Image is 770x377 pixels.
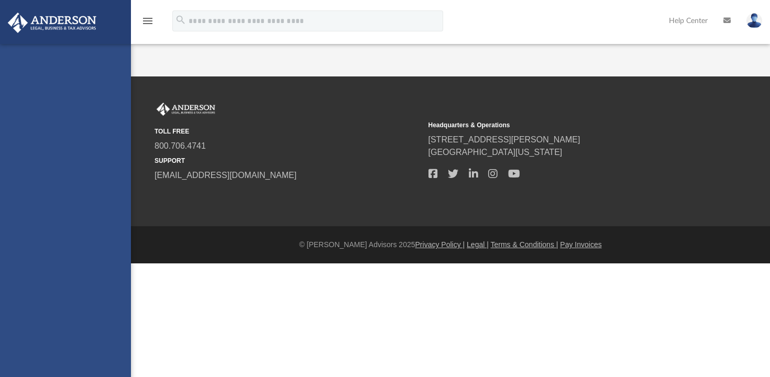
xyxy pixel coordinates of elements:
a: [EMAIL_ADDRESS][DOMAIN_NAME] [155,171,296,180]
img: Anderson Advisors Platinum Portal [5,13,100,33]
i: menu [141,15,154,27]
a: Pay Invoices [560,240,601,249]
small: Headquarters & Operations [428,120,695,130]
a: [STREET_ADDRESS][PERSON_NAME] [428,135,580,144]
div: © [PERSON_NAME] Advisors 2025 [131,239,770,250]
i: search [175,14,186,26]
a: Terms & Conditions | [491,240,558,249]
a: 800.706.4741 [155,141,206,150]
a: [GEOGRAPHIC_DATA][US_STATE] [428,148,563,157]
a: menu [141,20,154,27]
img: Anderson Advisors Platinum Portal [155,103,217,116]
small: SUPPORT [155,156,421,165]
a: Legal | [467,240,489,249]
small: TOLL FREE [155,127,421,136]
img: User Pic [746,13,762,28]
a: Privacy Policy | [415,240,465,249]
